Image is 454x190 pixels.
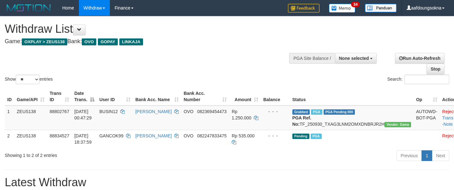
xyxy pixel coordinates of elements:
[292,115,311,127] b: PGA Ref. No:
[22,38,67,45] span: OXPLAY > ZEUS138
[427,64,445,74] a: Stop
[99,133,123,138] span: GANCOK99
[444,122,453,127] a: Note
[311,109,322,115] span: Marked by aafsreyleap
[387,75,449,84] label: Search:
[184,109,194,114] span: OVO
[290,106,414,130] td: TF_250930_TXAG3LNM2OMXDNBRJR2H
[339,56,369,61] span: None selected
[289,53,335,64] div: PGA Site Balance /
[335,53,377,64] button: None selected
[263,108,287,115] div: - - -
[16,75,39,84] select: Showentries
[351,2,360,7] span: 34
[98,38,118,45] span: GOPAY
[395,53,445,64] a: Run Auto-Refresh
[5,38,296,45] h4: Game: Bank:
[397,150,422,161] a: Previous
[181,88,229,106] th: Bank Acc. Number: activate to sort column ascending
[14,106,47,130] td: ZEUS138
[5,150,184,158] div: Showing 1 to 2 of 2 entries
[432,150,449,161] a: Next
[261,88,290,106] th: Balance
[135,109,172,114] a: [PERSON_NAME]
[329,4,355,13] img: Button%20Memo.svg
[365,4,397,12] img: panduan.png
[97,88,133,106] th: User ID: activate to sort column ascending
[184,133,194,138] span: OVO
[74,109,92,120] span: [DATE] 00:47:29
[47,88,72,106] th: Trans ID: activate to sort column ascending
[5,176,449,189] h1: Latest Withdraw
[404,75,449,84] input: Search:
[421,150,432,161] a: 1
[197,133,226,138] span: Copy 082247833475 to clipboard
[5,130,14,148] td: 2
[5,23,296,35] h1: Withdraw List
[292,109,310,115] span: Grabbed
[50,133,69,138] span: 88834527
[229,88,261,106] th: Amount: activate to sort column ascending
[119,38,143,45] span: LINKAJA
[82,38,96,45] span: OVO
[14,88,47,106] th: Game/API: activate to sort column ascending
[385,122,411,127] span: Vendor URL: https://trx31.1velocity.biz
[311,134,322,139] span: Marked by aafnoeunsreypich
[288,4,320,13] img: Feedback.jpg
[74,133,92,145] span: [DATE] 18:37:59
[5,3,53,13] img: MOTION_logo.png
[5,88,14,106] th: ID
[14,130,47,148] td: ZEUS138
[50,109,69,114] span: 88802767
[133,88,181,106] th: Bank Acc. Name: activate to sort column ascending
[99,109,118,114] span: BUSIN12
[135,133,172,138] a: [PERSON_NAME]
[197,109,226,114] span: Copy 082369454473 to clipboard
[263,133,287,139] div: - - -
[414,106,440,130] td: AUTOWD-BOT-PGA
[292,134,309,139] span: Pending
[5,75,53,84] label: Show entries
[5,106,14,130] td: 1
[72,88,97,106] th: Date Trans.: activate to sort column descending
[290,88,414,106] th: Status
[232,109,251,120] span: Rp 1.250.000
[324,109,355,115] span: PGA Pending
[414,88,440,106] th: Op: activate to sort column ascending
[232,133,254,138] span: Rp 535.000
